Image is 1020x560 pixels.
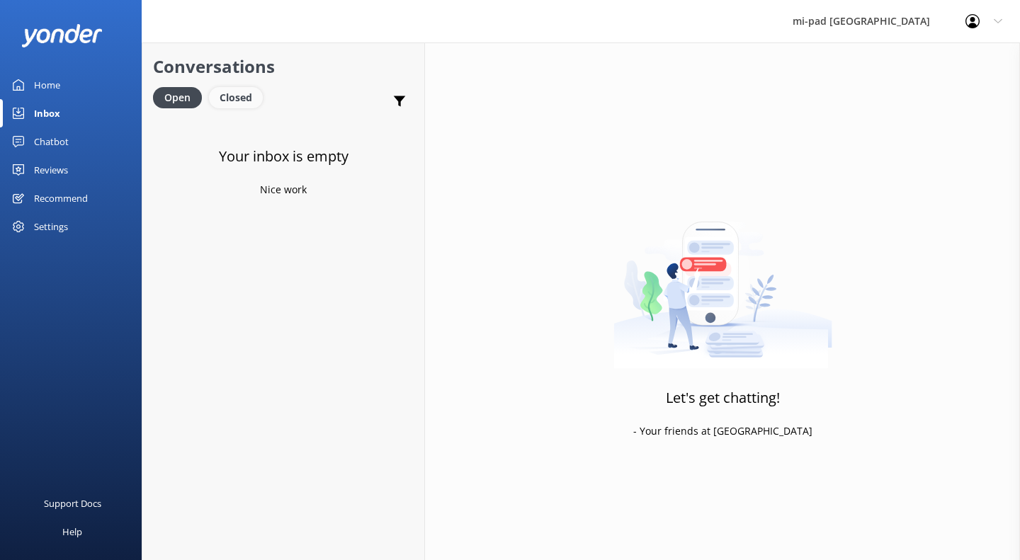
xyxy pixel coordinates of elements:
a: Open [153,89,209,105]
div: Recommend [34,184,88,212]
div: Help [62,518,82,546]
a: Closed [209,89,270,105]
h2: Conversations [153,53,414,80]
h3: Let's get chatting! [666,387,780,409]
p: Nice work [260,182,307,198]
h3: Your inbox is empty [219,145,348,168]
p: - Your friends at [GEOGRAPHIC_DATA] [633,423,812,439]
div: Chatbot [34,127,69,156]
div: Closed [209,87,263,108]
div: Settings [34,212,68,241]
img: yonder-white-logo.png [21,24,103,47]
div: Home [34,71,60,99]
img: artwork of a man stealing a conversation from at giant smartphone [613,192,832,369]
div: Open [153,87,202,108]
div: Support Docs [44,489,101,518]
div: Reviews [34,156,68,184]
div: Inbox [34,99,60,127]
